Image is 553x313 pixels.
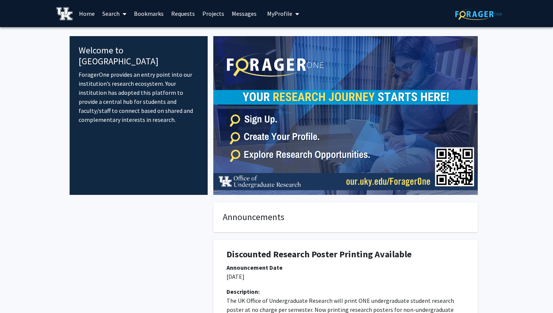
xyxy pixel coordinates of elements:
iframe: Chat [6,279,32,307]
a: Requests [167,0,199,27]
h4: Welcome to [GEOGRAPHIC_DATA] [79,45,199,67]
a: Home [75,0,99,27]
div: Announcement Date [226,263,465,272]
img: University of Kentucky Logo [56,7,73,20]
img: Cover Image [213,36,478,195]
span: My Profile [267,10,292,17]
a: Messages [228,0,260,27]
a: Projects [199,0,228,27]
a: Search [99,0,130,27]
p: [DATE] [226,272,465,281]
img: ForagerOne Logo [455,8,502,20]
div: Description: [226,287,465,296]
p: ForagerOne provides an entry point into our institution’s research ecosystem. Your institution ha... [79,70,199,124]
a: Bookmarks [130,0,167,27]
h1: Discounted Research Poster Printing Available [226,249,465,260]
h4: Announcements [223,212,468,223]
